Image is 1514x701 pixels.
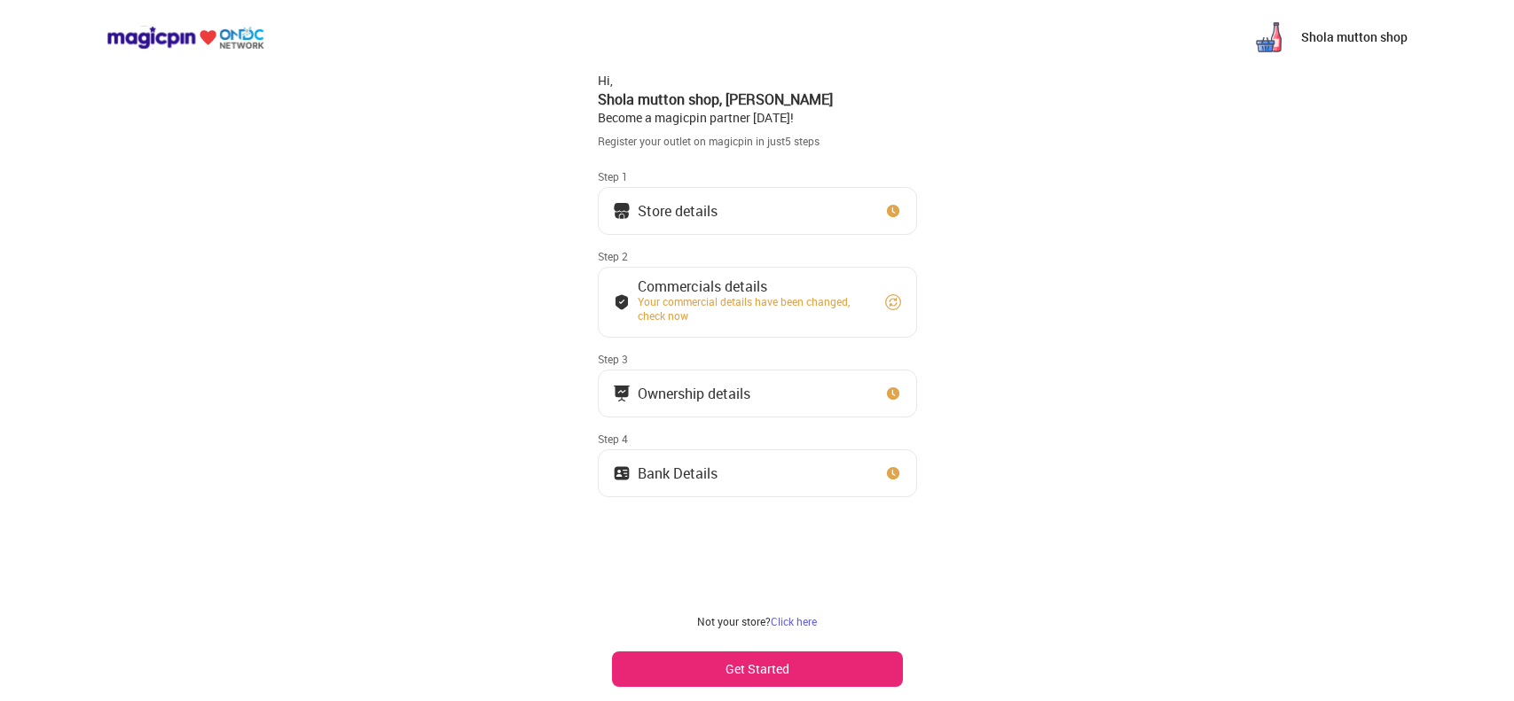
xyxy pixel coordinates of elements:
div: Step 3 [598,352,917,366]
div: Commercials details [638,282,868,291]
p: Shola mutton shop [1301,28,1408,46]
a: Click here [771,614,817,628]
img: bank_details_tick.fdc3558c.svg [613,293,631,311]
div: Hi, Become a magicpin partner [DATE]! [598,72,917,127]
img: clock_icon_new.67dbf243.svg [884,202,902,220]
div: Store details [638,206,718,215]
img: RvztdYn7iyAnbgLfOAIGEUE529GgJnSk6KKz3VglYW7w9xnFesnXtWW2ucfQcrpvCkVVXjFWzkf8IKD6XfYRd6MJmpQ [1251,19,1287,55]
div: Your commercial details have been changed, check now [638,294,868,323]
img: commercials_icon.983f7837.svg [613,385,631,402]
img: clock_icon_new.67dbf243.svg [884,385,902,402]
button: Get Started [612,651,903,687]
div: Shola mutton shop , [PERSON_NAME] [598,90,917,109]
div: Ownership details [638,389,750,398]
button: Ownership details [598,370,917,417]
button: Commercials detailsYour commercial details have been changed, check now [598,267,917,338]
span: Not your store? [697,614,771,628]
img: refresh_circle.10b5a287.svg [884,293,902,311]
div: Step 2 [598,249,917,263]
img: clock_icon_new.67dbf243.svg [884,464,902,482]
div: Step 1 [598,169,917,183]
img: storeIcon.9b1f7264.svg [613,202,631,220]
div: Bank Details [638,469,718,478]
div: Register your outlet on magicpin in just 5 steps [598,134,917,149]
img: ondc-logo-new-small.8a59708e.svg [106,26,264,50]
button: Bank Details [598,449,917,497]
button: Store details [598,187,917,235]
img: ownership_icon.37569ceb.svg [613,464,631,482]
div: Step 4 [598,432,917,446]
